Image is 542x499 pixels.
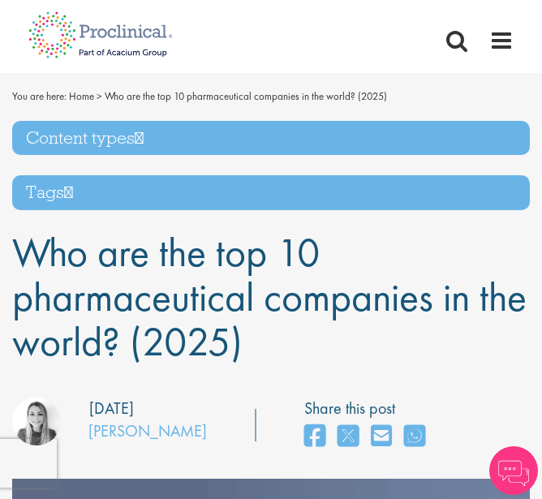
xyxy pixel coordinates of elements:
[404,419,425,454] a: share on whats app
[371,419,392,454] a: share on email
[338,419,359,454] a: share on twitter
[12,226,527,368] span: Who are the top 10 pharmaceutical companies in the world? (2025)
[489,446,538,495] img: Chatbot
[12,121,530,156] h3: Content types
[12,175,530,210] h3: Tags
[304,419,325,454] a: share on facebook
[89,397,134,420] div: [DATE]
[88,420,207,441] a: [PERSON_NAME]
[304,397,433,420] label: Share this post
[12,89,67,103] span: You are here:
[12,397,61,445] img: Hannah Burke
[105,89,387,103] span: Who are the top 10 pharmaceutical companies in the world? (2025)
